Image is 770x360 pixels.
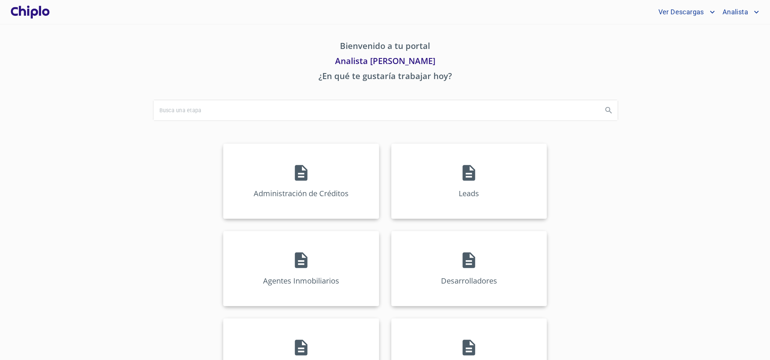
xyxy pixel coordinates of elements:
span: Ver Descargas [653,6,708,18]
span: Analista [717,6,752,18]
p: Analista [PERSON_NAME] [153,55,617,70]
button: account of current user [717,6,761,18]
p: Administración de Créditos [254,188,349,198]
p: ¿En qué te gustaría trabajar hoy? [153,70,617,85]
button: account of current user [653,6,717,18]
p: Bienvenido a tu portal [153,40,617,55]
p: Leads [459,188,479,198]
p: Desarrolladores [441,276,497,286]
p: Agentes Inmobiliarios [263,276,339,286]
button: Search [600,101,618,119]
input: search [153,100,597,121]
